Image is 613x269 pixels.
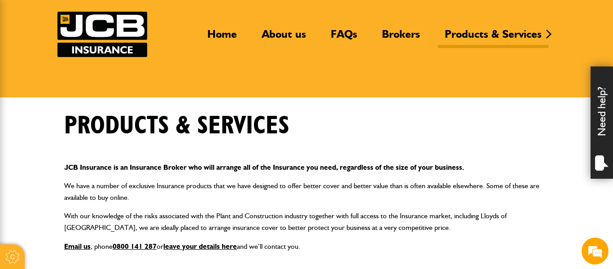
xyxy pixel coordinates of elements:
[201,27,244,48] a: Home
[591,66,613,179] div: Need help?
[113,242,157,251] a: 0800 141 287
[64,180,549,203] p: We have a number of exclusive Insurance products that we have designed to offer better cover and ...
[4,192,171,224] textarea: Type your message and hit 'Enter'
[12,128,159,153] span: I do not know the serial number of the item I am trying to insure
[60,50,164,62] div: JCB Insurance
[64,162,549,173] p: JCB Insurance is an Insurance Broker who will arrange all of the Insurance you need, regardless o...
[40,157,159,172] span: What do JCB's plant policies cover?
[57,12,147,57] img: JCB Insurance Services logo
[438,27,548,48] a: Products & Services
[29,50,51,62] img: d_20077148190_operators_62643000001515001
[375,27,427,48] a: Brokers
[12,98,159,123] span: I do not know the make/model of the item I am hiring
[64,210,549,233] p: With our knowledge of the risks associated with the Plant and Construction industry together with...
[10,49,23,63] div: Navigation go back
[57,12,147,57] a: JCB Insurance Services
[255,27,313,48] a: About us
[324,27,364,48] a: FAQs
[64,111,289,141] h1: Products & Services
[64,241,549,252] p: , phone or and we’ll contact you.
[64,242,91,251] a: Email us
[163,242,237,251] a: leave your details here
[147,4,169,26] div: Minimize live chat window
